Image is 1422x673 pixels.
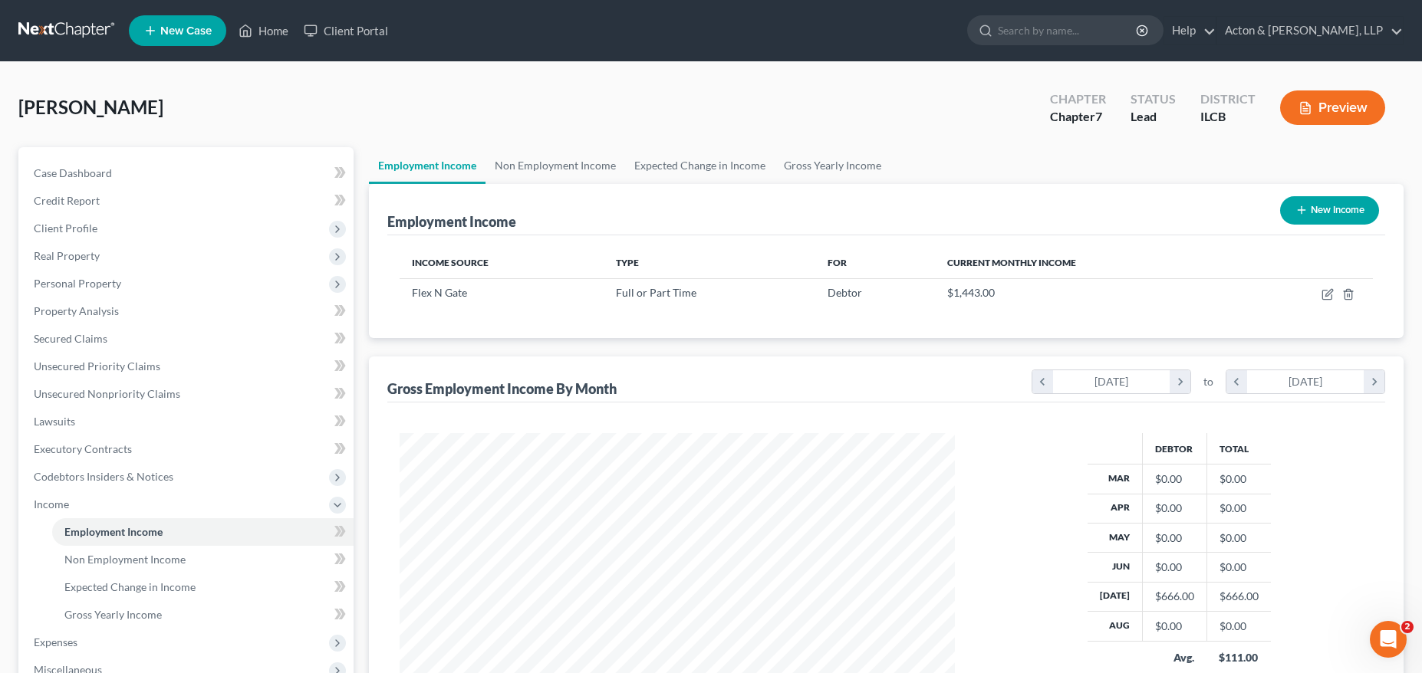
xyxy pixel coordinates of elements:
div: ILCB [1200,108,1256,126]
a: Client Portal [296,17,396,44]
span: Flex N Gate [412,286,467,299]
a: Acton & [PERSON_NAME], LLP [1217,17,1403,44]
div: District [1200,90,1256,108]
span: Full or Part Time [616,286,696,299]
th: May [1088,523,1143,552]
span: Unsecured Priority Claims [34,359,160,373]
span: $1,443.00 [947,286,995,299]
th: Jun [1088,553,1143,582]
span: Gross Yearly Income [64,608,162,621]
span: Non Employment Income [64,553,186,566]
span: Lawsuits [34,415,75,428]
div: $0.00 [1155,530,1194,546]
td: $0.00 [1206,494,1271,523]
a: Non Employment Income [486,147,625,184]
a: Gross Yearly Income [775,147,890,184]
span: New Case [160,25,212,37]
a: Expected Change in Income [52,573,354,601]
a: Credit Report [21,187,354,215]
span: Credit Report [34,194,100,207]
span: 2 [1401,621,1414,633]
td: $666.00 [1206,582,1271,611]
span: Type [616,257,639,268]
div: Gross Employment Income By Month [387,379,617,398]
div: Chapter [1050,90,1106,108]
span: Expected Change in Income [64,580,196,593]
a: Home [231,17,296,44]
th: Apr [1088,494,1143,523]
th: Total [1206,433,1271,464]
div: Status [1131,90,1176,108]
span: Codebtors Insiders & Notices [34,470,173,483]
div: $111.00 [1219,650,1259,665]
span: Executory Contracts [34,442,132,455]
span: Expenses [34,635,77,648]
span: to [1203,374,1213,389]
span: For [828,257,847,268]
span: Income [34,497,69,510]
a: Help [1164,17,1216,44]
a: Property Analysis [21,297,354,325]
span: Current Monthly Income [947,257,1076,268]
span: Real Property [34,249,100,262]
a: Executory Contracts [21,435,354,463]
input: Search by name... [998,16,1138,44]
div: $0.00 [1155,560,1194,575]
a: Unsecured Priority Claims [21,353,354,380]
i: chevron_left [1032,370,1053,393]
span: Case Dashboard [34,166,112,179]
div: Chapter [1050,108,1106,126]
a: Unsecured Nonpriority Claims [21,380,354,408]
div: Employment Income [387,212,516,231]
span: 7 [1095,109,1102,123]
th: Debtor [1142,433,1206,464]
th: Aug [1088,612,1143,641]
div: [DATE] [1247,370,1364,393]
span: Property Analysis [34,304,119,317]
span: Employment Income [64,525,163,538]
span: Debtor [828,286,862,299]
a: Gross Yearly Income [52,601,354,629]
button: New Income [1280,196,1379,225]
td: $0.00 [1206,523,1271,552]
div: $666.00 [1155,589,1194,604]
div: $0.00 [1155,619,1194,634]
th: [DATE] [1088,582,1143,611]
a: Expected Change in Income [625,147,775,184]
th: Mar [1088,465,1143,494]
div: Avg. [1154,650,1194,665]
a: Employment Income [52,518,354,546]
i: chevron_right [1170,370,1190,393]
span: [PERSON_NAME] [18,96,163,118]
span: Unsecured Nonpriority Claims [34,387,180,400]
div: $0.00 [1155,501,1194,516]
div: Lead [1131,108,1176,126]
button: Preview [1280,90,1385,125]
a: Case Dashboard [21,159,354,187]
div: [DATE] [1053,370,1170,393]
i: chevron_left [1226,370,1247,393]
a: Secured Claims [21,325,354,353]
div: $0.00 [1155,471,1194,487]
td: $0.00 [1206,553,1271,582]
i: chevron_right [1364,370,1384,393]
td: $0.00 [1206,612,1271,641]
span: Personal Property [34,277,121,290]
span: Income Source [412,257,489,268]
a: Lawsuits [21,408,354,435]
td: $0.00 [1206,465,1271,494]
span: Client Profile [34,222,97,235]
a: Employment Income [369,147,486,184]
span: Secured Claims [34,332,107,345]
a: Non Employment Income [52,546,354,573]
iframe: Intercom live chat [1370,621,1407,658]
